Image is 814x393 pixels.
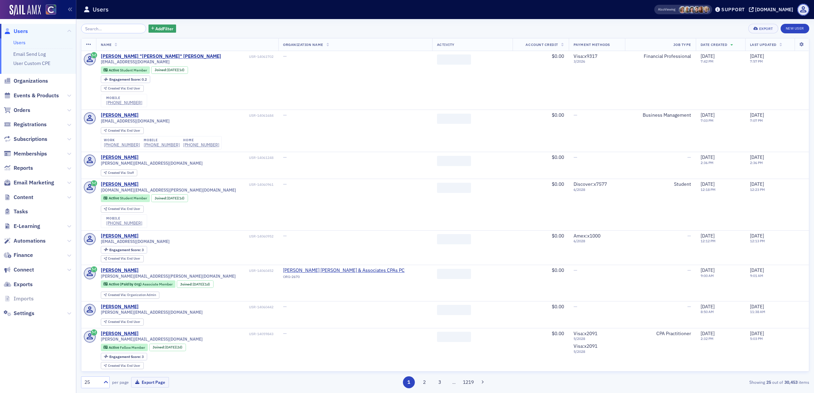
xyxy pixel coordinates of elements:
[101,337,203,342] span: [PERSON_NAME][EMAIL_ADDRESS][DOMAIN_NAME]
[755,6,793,13] div: [DOMAIN_NAME]
[4,295,34,302] a: Imports
[167,68,185,72] div: (1d)
[104,282,172,286] a: Active (Paid by Org) Associate Member
[167,196,185,200] div: (1d)
[750,304,764,310] span: [DATE]
[4,107,30,114] a: Orders
[101,331,139,337] a: [PERSON_NAME]
[701,154,715,160] span: [DATE]
[574,267,577,273] span: —
[701,267,715,273] span: [DATE]
[4,135,47,143] a: Subscriptions
[101,206,144,213] div: Created Via: End User
[109,196,120,200] span: Active
[101,233,139,239] div: [PERSON_NAME]
[101,112,139,118] a: [PERSON_NAME]
[437,183,471,193] span: ‌
[193,282,210,286] div: (1d)
[140,234,273,239] div: USR-14060952
[4,164,33,172] a: Reports
[750,53,764,59] span: [DATE]
[4,92,59,99] a: Events & Products
[4,179,54,186] a: Email Marketing
[101,76,150,83] div: Engagement Score: 0.2
[673,42,691,47] span: Job Type
[108,364,140,368] div: End User
[4,310,34,317] a: Settings
[14,164,33,172] span: Reports
[687,233,691,239] span: —
[574,233,600,239] span: Amex : x1000
[104,142,140,147] a: [PHONE_NUMBER]
[4,223,40,230] a: E-Learning
[108,320,127,324] span: Created Via :
[101,53,221,60] a: [PERSON_NAME] "[PERSON_NAME]" [PERSON_NAME]
[109,247,142,252] span: Engagement Score :
[222,54,273,59] div: USR-14061702
[4,251,33,259] a: Finance
[144,138,180,142] div: mobile
[101,274,236,279] span: [PERSON_NAME][EMAIL_ADDRESS][PERSON_NAME][DOMAIN_NAME]
[108,257,140,261] div: End User
[4,237,46,245] a: Automations
[101,344,148,351] div: Active: Active: Fellow Member
[155,26,173,32] span: Add Filter
[4,208,28,215] a: Tasks
[140,155,273,160] div: USR-14061248
[101,246,147,253] div: Engagement Score: 3
[4,281,33,288] a: Exports
[14,251,33,259] span: Finance
[106,100,142,105] div: [PHONE_NUMBER]
[750,42,777,47] span: Last Updated
[701,330,715,337] span: [DATE]
[101,85,144,92] div: Created Via: End User
[701,239,716,243] time: 12:12 PM
[108,170,127,175] span: Created Via :
[120,68,147,72] span: Student Member
[101,304,139,310] div: [PERSON_NAME]
[283,233,287,239] span: —
[104,138,140,142] div: work
[750,239,765,243] time: 12:13 PM
[101,42,112,47] span: Name
[750,160,763,165] time: 2:36 PM
[797,4,809,16] span: Profile
[84,379,99,386] div: 25
[574,239,620,243] span: 6 / 2028
[109,77,142,82] span: Engagement Score :
[101,267,139,274] a: [PERSON_NAME]
[574,181,607,187] span: Discover : x7577
[108,293,127,297] span: Created Via :
[108,129,140,133] div: End User
[108,363,127,368] span: Created Via :
[14,310,34,317] span: Settings
[552,154,564,160] span: $0.00
[679,6,686,13] span: Cheryl Moss
[155,68,168,72] span: Joined :
[14,295,34,302] span: Imports
[101,318,144,326] div: Created Via: End User
[101,118,170,124] span: [EMAIL_ADDRESS][DOMAIN_NAME]
[183,142,219,147] a: [PHONE_NUMBER]
[131,377,169,388] button: Export Page
[104,196,147,200] a: Active Student Member
[574,330,597,337] span: Visa : x2091
[437,54,471,65] span: ‌
[630,53,691,60] div: Financial Professional
[434,376,446,388] button: 3
[783,379,799,385] strong: 30,453
[101,239,170,244] span: [EMAIL_ADDRESS][DOMAIN_NAME]
[701,118,714,123] time: 7:03 PM
[750,118,763,123] time: 7:07 PM
[144,142,180,147] a: [PHONE_NUMBER]
[283,304,287,310] span: —
[574,337,620,341] span: 5 / 2028
[108,87,140,91] div: End User
[750,112,764,118] span: [DATE]
[437,42,455,47] span: Activity
[552,233,564,239] span: $0.00
[283,42,323,47] span: Organization Name
[750,336,763,341] time: 5:03 PM
[4,150,47,158] a: Memberships
[14,266,34,274] span: Connect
